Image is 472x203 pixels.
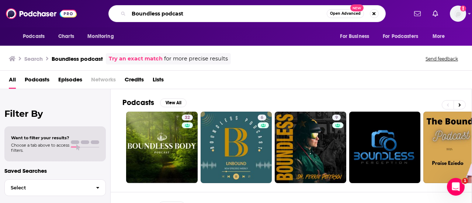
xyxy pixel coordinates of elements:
[9,74,16,89] a: All
[164,55,228,63] span: for more precise results
[11,135,69,140] span: Want to filter your results?
[275,112,346,183] a: 9
[450,6,466,22] button: Show profile menu
[82,29,123,43] button: open menu
[58,31,74,42] span: Charts
[109,55,163,63] a: Try an exact match
[53,29,79,43] a: Charts
[4,167,106,174] p: Saved Searches
[18,29,54,43] button: open menu
[126,112,198,183] a: 32
[87,31,114,42] span: Monitoring
[332,115,341,120] a: 9
[122,98,187,107] a: PodcastsView All
[430,7,441,20] a: Show notifications dropdown
[129,8,327,20] input: Search podcasts, credits, & more...
[25,74,49,89] a: Podcasts
[423,56,460,62] button: Send feedback
[182,115,193,120] a: 32
[52,55,103,62] h3: Boundless podcast
[450,6,466,22] img: User Profile
[91,74,116,89] span: Networks
[4,179,106,196] button: Select
[340,31,369,42] span: For Business
[5,185,90,190] span: Select
[6,7,77,21] img: Podchaser - Follow, Share and Rate Podcasts
[383,31,418,42] span: For Podcasters
[201,112,272,183] a: 6
[330,12,361,15] span: Open Advanced
[378,29,429,43] button: open menu
[122,98,154,107] h2: Podcasts
[460,6,466,11] svg: Add a profile image
[335,114,338,122] span: 9
[350,4,364,11] span: New
[24,55,43,62] h3: Search
[108,5,386,22] div: Search podcasts, credits, & more...
[125,74,144,89] a: Credits
[58,74,82,89] a: Episodes
[4,108,106,119] h2: Filter By
[258,115,266,120] a: 6
[335,29,378,43] button: open menu
[11,143,69,153] span: Choose a tab above to access filters.
[327,9,364,18] button: Open AdvancedNew
[153,74,164,89] a: Lists
[261,114,263,122] span: 6
[411,7,424,20] a: Show notifications dropdown
[160,98,187,107] button: View All
[447,178,465,196] iframe: Intercom live chat
[427,29,454,43] button: open menu
[462,178,468,184] span: 1
[450,6,466,22] span: Logged in as LBraverman
[185,114,190,122] span: 32
[23,31,45,42] span: Podcasts
[433,31,445,42] span: More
